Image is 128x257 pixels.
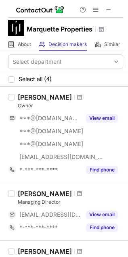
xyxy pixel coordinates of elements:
[19,127,83,135] span: ***@[DOMAIN_NAME]
[19,76,52,82] span: Select all (4)
[104,41,120,48] span: Similar
[86,166,118,174] button: Reveal Button
[86,224,118,232] button: Reveal Button
[19,115,81,122] span: ***@[DOMAIN_NAME]
[48,41,87,48] span: Decision makers
[86,211,118,219] button: Reveal Button
[18,93,72,101] div: [PERSON_NAME]
[19,153,103,161] span: [EMAIL_ADDRESS][DOMAIN_NAME]
[18,102,123,109] div: Owner
[16,5,65,15] img: ContactOut v5.3.10
[18,198,123,206] div: Managing Director
[13,58,62,66] div: Select department
[18,190,72,198] div: [PERSON_NAME]
[19,211,81,218] span: [EMAIL_ADDRESS][DOMAIN_NAME]
[86,114,118,122] button: Reveal Button
[19,140,83,148] span: ***@[DOMAIN_NAME]
[18,247,72,255] div: [PERSON_NAME]
[18,41,31,48] span: About
[8,20,24,36] img: 58e6bd2c691857a926e2363cead36f3c
[27,24,92,34] h1: Marquette Properties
